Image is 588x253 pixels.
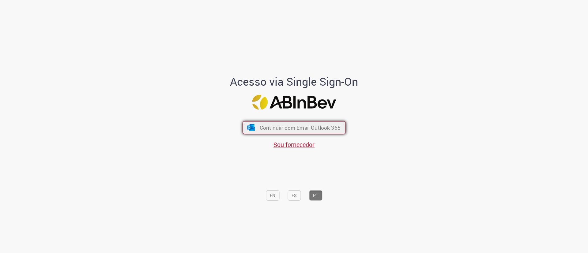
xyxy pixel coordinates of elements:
a: Sou fornecedor [273,140,315,149]
button: PT [309,190,322,201]
button: ícone Azure/Microsoft 360 Continuar com Email Outlook 365 [243,121,346,134]
button: ES [288,190,301,201]
img: ícone Azure/Microsoft 360 [247,124,255,131]
button: EN [266,190,279,201]
h1: Acesso via Single Sign-On [209,76,379,88]
img: Logo ABInBev [252,95,336,110]
span: Continuar com Email Outlook 365 [259,124,340,131]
